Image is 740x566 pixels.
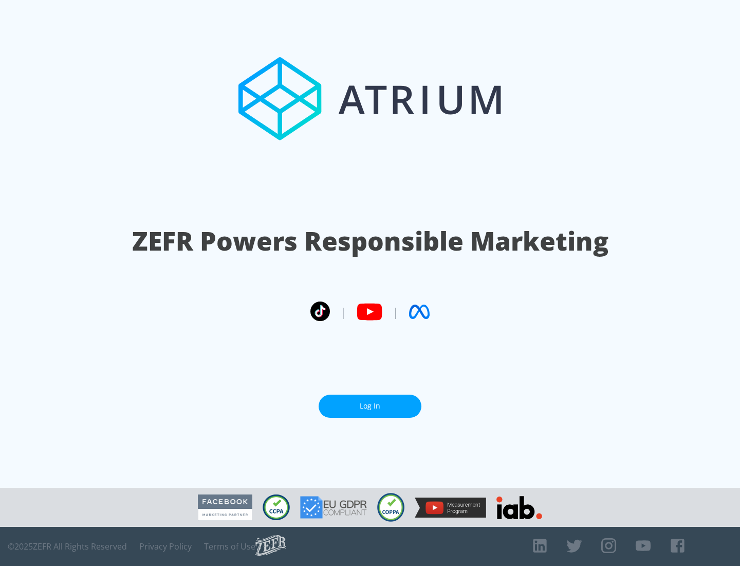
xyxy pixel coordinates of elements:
img: COPPA Compliant [377,493,404,522]
img: GDPR Compliant [300,496,367,519]
img: Facebook Marketing Partner [198,494,252,521]
img: IAB [496,496,542,519]
a: Terms of Use [204,541,255,552]
span: | [393,304,399,320]
span: | [340,304,346,320]
img: YouTube Measurement Program [415,498,486,518]
img: CCPA Compliant [263,494,290,520]
a: Privacy Policy [139,541,192,552]
a: Log In [319,395,421,418]
span: © 2025 ZEFR All Rights Reserved [8,541,127,552]
h1: ZEFR Powers Responsible Marketing [132,223,608,259]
